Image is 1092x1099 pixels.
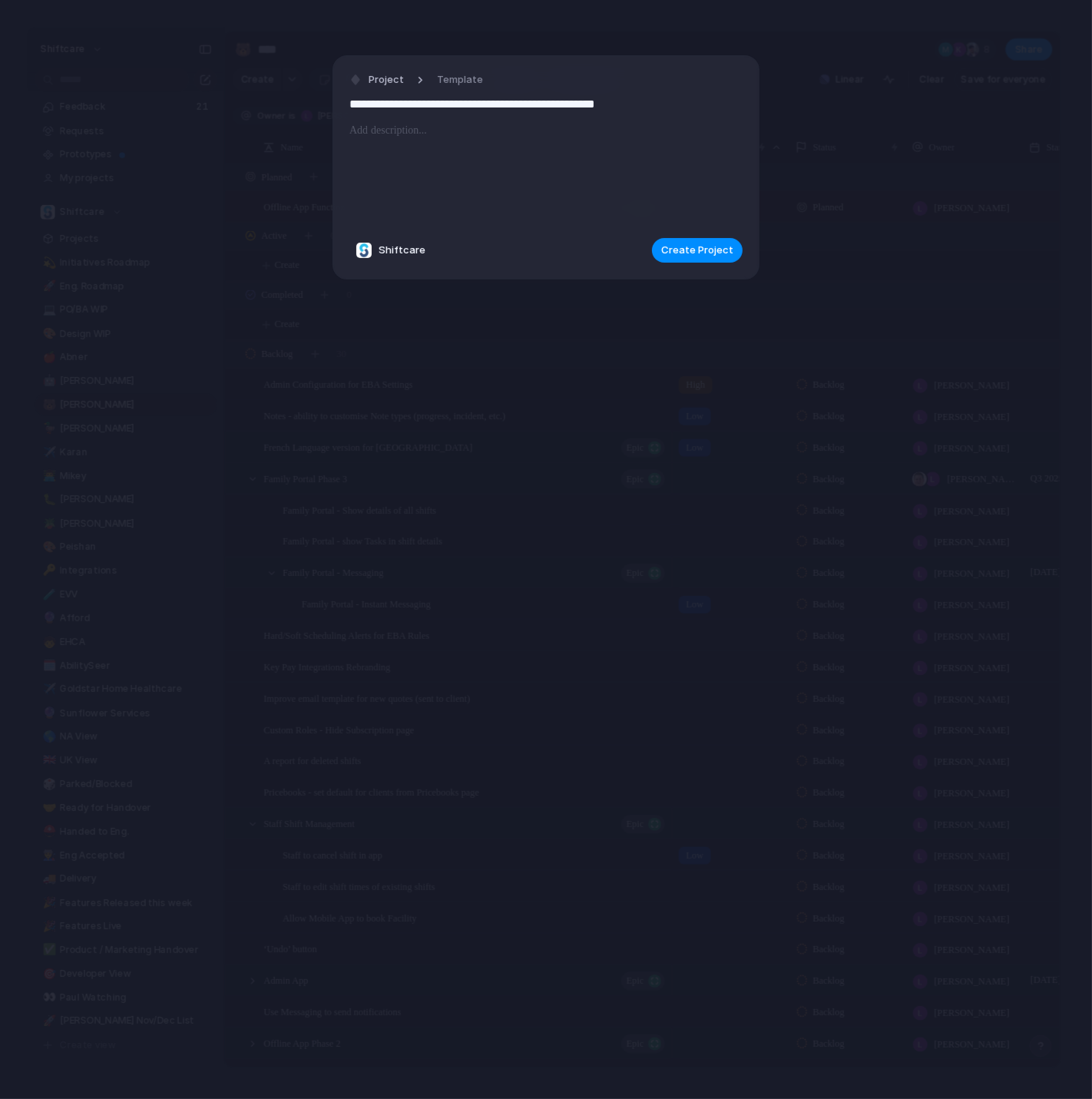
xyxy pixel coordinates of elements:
button: Project [346,69,409,91]
button: Create Project [652,238,743,263]
span: Create Project [661,243,733,258]
span: Shiftcare [379,243,425,258]
button: Template [428,69,492,91]
span: Template [437,72,483,88]
span: Project [369,72,404,88]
